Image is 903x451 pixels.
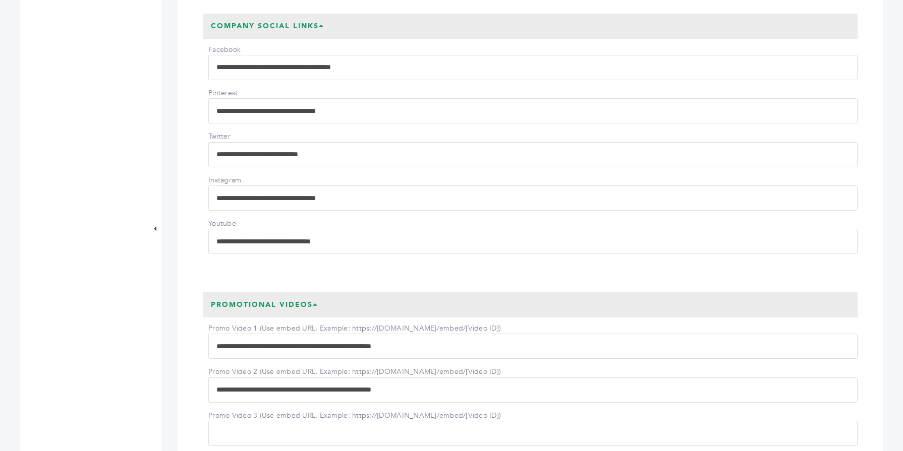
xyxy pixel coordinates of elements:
label: Facebook [208,45,279,55]
label: Promo Video 1 (Use embed URL. Example: https://[DOMAIN_NAME]/embed/[Video ID]) [208,324,501,334]
label: Twitter [208,132,279,142]
label: Promo Video 2 (Use embed URL. Example: https://[DOMAIN_NAME]/embed/[Video ID]) [208,367,501,377]
label: Youtube [208,219,279,229]
label: Promo Video 3 (Use embed URL. Example: https://[DOMAIN_NAME]/embed/[Video ID]) [208,411,501,421]
label: Instagram [208,175,279,185]
label: Pinterest [208,88,279,98]
h3: Promotional Videos [203,292,326,317]
h3: Company Social Links [203,14,332,39]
